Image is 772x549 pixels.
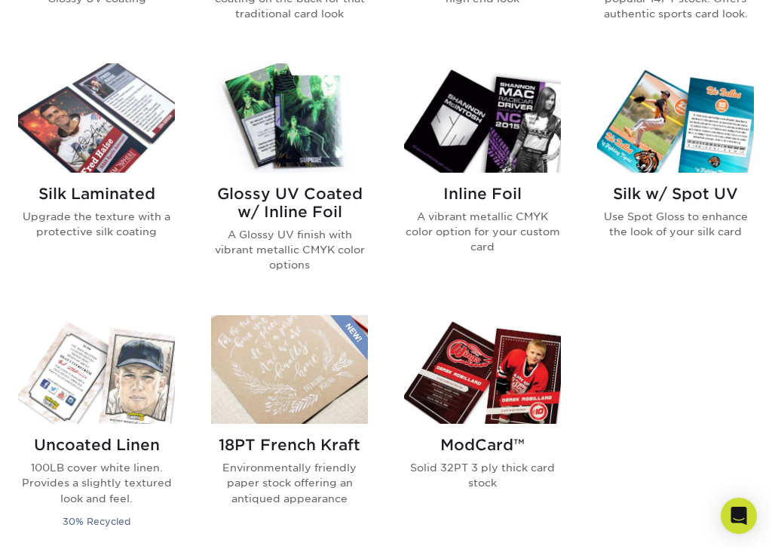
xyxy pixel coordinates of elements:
img: Glossy UV Coated w/ Inline Foil Trading Cards [211,63,368,172]
h2: Uncoated Linen [18,436,175,454]
h2: 18PT French Kraft [211,436,368,454]
p: A Glossy UV finish with vibrant metallic CMYK color options [211,227,368,273]
h2: Glossy UV Coated w/ Inline Foil [211,185,368,221]
img: 18PT French Kraft Trading Cards [211,315,368,424]
a: 18PT French Kraft Trading Cards 18PT French Kraft Environmentally friendly paper stock offering a... [211,315,368,548]
p: Solid 32PT 3 ply thick card stock [404,460,561,491]
p: Use Spot Gloss to enhance the look of your silk card [597,209,754,240]
img: New Product [330,315,368,360]
img: Silk Laminated Trading Cards [18,63,175,172]
a: Silk w/ Spot UV Trading Cards Silk w/ Spot UV Use Spot Gloss to enhance the look of your silk card [597,63,754,296]
small: 30% Recycled [63,516,130,527]
img: Inline Foil Trading Cards [404,63,561,172]
a: Silk Laminated Trading Cards Silk Laminated Upgrade the texture with a protective silk coating [18,63,175,296]
div: Open Intercom Messenger [721,498,757,534]
p: Upgrade the texture with a protective silk coating [18,209,175,240]
img: Uncoated Linen Trading Cards [18,315,175,424]
p: A vibrant metallic CMYK color option for your custom card [404,209,561,255]
h2: Silk Laminated [18,185,175,203]
img: ModCard™ Trading Cards [404,315,561,424]
p: Environmentally friendly paper stock offering an antiqued appearance [211,460,368,506]
p: 100LB cover white linen. Provides a slightly textured look and feel. [18,460,175,506]
a: Uncoated Linen Trading Cards Uncoated Linen 100LB cover white linen. Provides a slightly textured... [18,315,175,548]
a: Inline Foil Trading Cards Inline Foil A vibrant metallic CMYK color option for your custom card [404,63,561,296]
a: ModCard™ Trading Cards ModCard™ Solid 32PT 3 ply thick card stock [404,315,561,548]
h2: Inline Foil [404,185,561,203]
h2: ModCard™ [404,436,561,454]
h2: Silk w/ Spot UV [597,185,754,203]
img: Silk w/ Spot UV Trading Cards [597,63,754,172]
a: Glossy UV Coated w/ Inline Foil Trading Cards Glossy UV Coated w/ Inline Foil A Glossy UV finish ... [211,63,368,296]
